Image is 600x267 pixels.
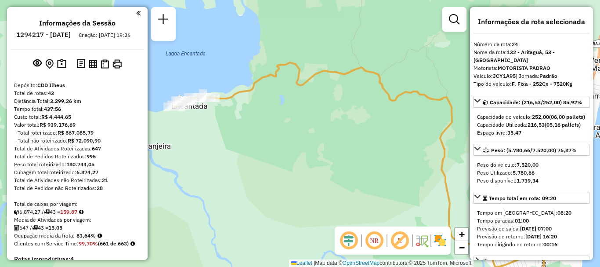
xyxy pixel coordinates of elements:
strong: R$ 939.176,69 [40,121,76,128]
strong: 159,87 [60,208,77,215]
div: Depósito: [14,81,141,89]
strong: 99,70% [79,240,98,247]
div: Total de Atividades não Roteirizadas: [14,176,141,184]
span: Ocultar NR [364,230,385,251]
strong: F. Fixa - 252Cx - 7520Kg [512,80,572,87]
div: Total de rotas: [14,89,141,97]
strong: 6.874,27 [76,169,98,176]
span: | Jornada: [516,73,557,79]
button: Logs desbloquear sessão [75,57,87,71]
strong: [DATE] 07:00 [520,225,552,232]
div: Tempo paradas: [477,217,586,225]
span: Capacidade: (216,53/252,00) 85,92% [490,99,582,106]
div: Map data © contributors,© 2025 TomTom, Microsoft [289,260,473,267]
div: Distância Total: [14,97,141,105]
button: Centralizar mapa no depósito ou ponto de apoio [43,57,55,71]
i: Total de rotas [44,209,50,215]
a: Leaflet [291,260,312,266]
strong: 252,00 [532,113,549,120]
div: Capacidade: (216,53/252,00) 85,92% [473,110,589,140]
span: Ocultar deslocamento [338,230,359,251]
strong: MOTORISTA PADRAO [498,65,550,71]
div: Total de caixas por viagem: [14,200,141,208]
div: 6.874,27 / 43 = [14,208,141,216]
strong: 00:16 [543,241,557,248]
span: 70,37 KM [528,259,551,265]
strong: 28 [97,185,103,191]
h6: 1294217 - [DATE] [16,31,71,39]
div: Espaço livre: [477,129,586,137]
strong: 7.520,00 [517,161,539,168]
div: Veículo: [473,72,589,80]
span: Ocupação média da frota: [14,232,75,239]
em: Rotas cross docking consideradas [130,241,135,246]
img: Exibir/Ocultar setores [433,234,447,248]
a: Zoom in [455,228,468,241]
div: Tipo do veículo: [473,80,589,88]
div: Total de Pedidos Roteirizados: [14,153,141,161]
div: Nome da rota: [473,48,589,64]
strong: 43 [48,90,54,96]
strong: CDD Ilheus [37,82,65,88]
strong: 4 [70,255,74,263]
a: Zoom out [455,241,468,254]
div: Valor total: [14,121,141,129]
strong: 24 [512,41,518,48]
a: Peso: (5.780,66/7.520,00) 76,87% [473,144,589,156]
strong: 3.299,26 km [50,98,81,104]
span: Peso do veículo: [477,161,539,168]
strong: 132 - Aritaguá, 53 - [GEOGRAPHIC_DATA] [473,49,555,63]
div: Capacidade do veículo: [477,113,586,121]
button: Visualizar relatório de Roteirização [87,58,99,69]
i: Total de rotas [32,225,38,230]
strong: Padrão [539,73,557,79]
a: Clique aqui para minimizar o painel [136,8,141,18]
div: Tempo em [GEOGRAPHIC_DATA]: [477,209,586,217]
div: Distância Total: [483,258,551,266]
strong: 995 [87,153,96,160]
span: | [314,260,315,266]
div: Número da rota: [473,40,589,48]
em: Média calculada utilizando a maior ocupação (%Peso ou %Cubagem) de cada rota da sessão. Rotas cro... [98,233,102,238]
strong: 216,53 [528,121,545,128]
div: - Total roteirizado: [14,129,141,137]
h4: Informações da rota selecionada [473,18,589,26]
span: + [459,229,465,240]
strong: (05,16 pallets) [545,121,581,128]
strong: 35,47 [507,129,521,136]
strong: [DATE] 16:20 [525,233,557,240]
div: Peso: (5.780,66/7.520,00) 76,87% [473,157,589,188]
div: Média de Atividades por viagem: [14,216,141,224]
strong: 21 [102,177,108,183]
a: Exibir filtros [445,11,463,28]
a: OpenStreetMap [343,260,380,266]
span: Tempo total em rota: 09:20 [489,195,556,201]
a: Nova sessão e pesquisa [155,11,172,30]
strong: 08:20 [557,209,571,216]
div: Criação: [DATE] 19:26 [75,31,134,39]
div: Previsão de saída: [477,225,586,233]
strong: 01:00 [515,217,529,224]
strong: R$ 867.085,79 [58,129,94,136]
strong: 83,64% [76,232,96,239]
strong: 15,05 [48,224,62,231]
strong: R$ 4.444,65 [41,113,71,120]
div: Tempo total em rota: 09:20 [473,205,589,252]
div: Total de Atividades Roteirizadas: [14,145,141,153]
div: 647 / 43 = [14,224,141,232]
strong: 180.744,05 [66,161,94,168]
a: Capacidade: (216,53/252,00) 85,92% [473,96,589,108]
div: Previsão de retorno: [477,233,586,241]
span: Peso: (5.780,66/7.520,00) 76,87% [491,147,577,154]
strong: (661 de 663) [98,240,129,247]
img: Fluxo de ruas [415,234,429,248]
i: Total de Atividades [14,225,19,230]
span: Exibir rótulo [389,230,410,251]
h4: Rotas improdutivas: [14,256,141,263]
strong: R$ 72.090,90 [68,137,101,144]
i: Cubagem total roteirizado [14,209,19,215]
strong: 647 [92,145,101,152]
button: Exibir sessão original [31,57,43,71]
div: Cubagem total roteirizado: [14,168,141,176]
div: Total de Pedidos não Roteirizados: [14,184,141,192]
